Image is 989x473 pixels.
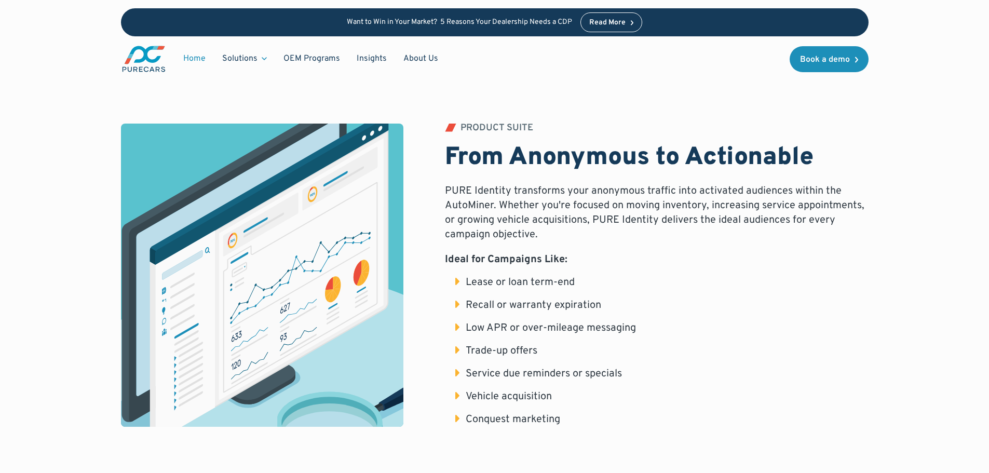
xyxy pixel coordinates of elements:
a: OEM Programs [275,49,348,69]
img: purecars logo [121,45,167,73]
div: Solutions [222,53,258,64]
li: Low APR or over-mileage messaging [455,321,636,335]
h2: From Anonymous to Actionable [445,143,814,173]
div: Solutions [214,49,275,69]
a: Insights [348,49,395,69]
a: Book a demo [790,46,869,72]
img: dashboard [121,124,403,427]
strong: Ideal for Campaigns Like: [445,253,567,266]
a: Home [175,49,214,69]
div: Book a demo [800,56,850,64]
a: Read More [580,12,643,32]
li: Vehicle acquisition [455,389,636,404]
p: PURE Identity transforms your anonymous traffic into activated audiences within the AutoMiner. Wh... [445,184,869,242]
a: About Us [395,49,446,69]
li: Service due reminders or specials [455,367,636,381]
li: Recall or warranty expiration [455,298,636,313]
li: Trade-up offers [455,344,636,358]
div: product suite [460,124,533,133]
li: Lease or loan term-end [455,275,636,290]
a: main [121,45,167,73]
li: Conquest marketing [455,412,636,427]
p: Want to Win in Your Market? 5 Reasons Your Dealership Needs a CDP [347,18,572,27]
div: Read More [589,19,626,26]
